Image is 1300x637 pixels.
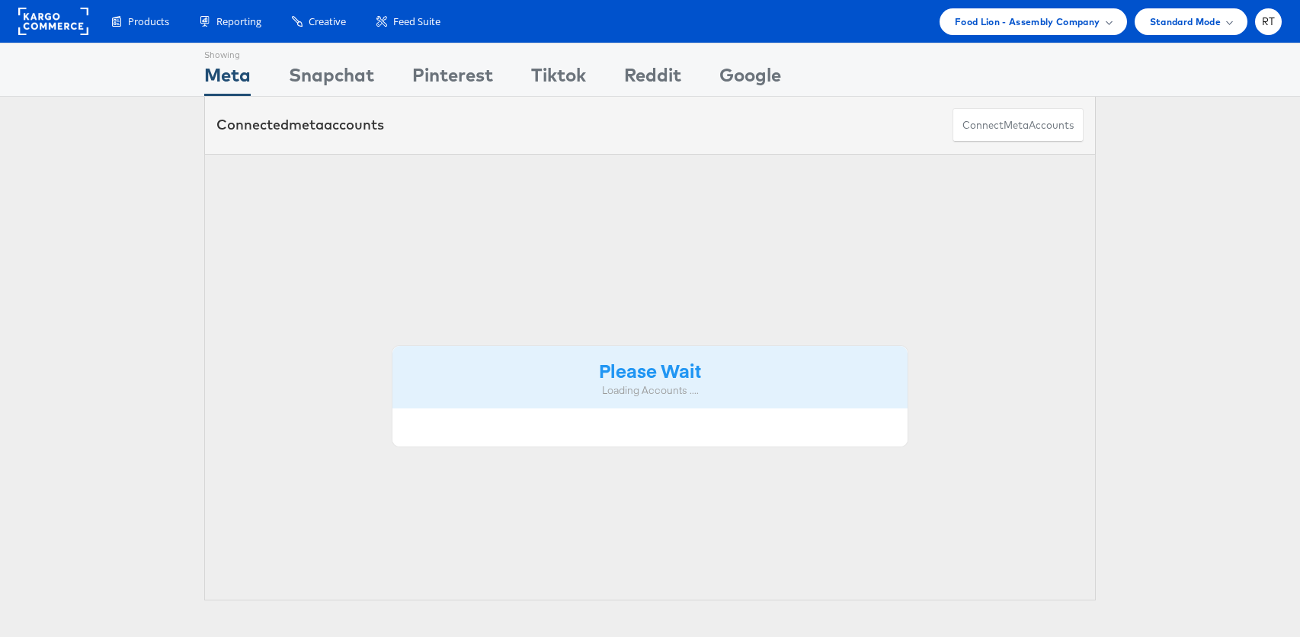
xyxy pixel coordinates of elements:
[204,43,251,62] div: Showing
[955,14,1100,30] span: Food Lion - Assembly Company
[289,116,324,133] span: meta
[393,14,440,29] span: Feed Suite
[624,62,681,96] div: Reddit
[1150,14,1221,30] span: Standard Mode
[289,62,374,96] div: Snapchat
[1004,118,1029,133] span: meta
[216,115,384,135] div: Connected accounts
[531,62,586,96] div: Tiktok
[404,383,896,398] div: Loading Accounts ....
[204,62,251,96] div: Meta
[1262,17,1276,27] span: RT
[412,62,493,96] div: Pinterest
[953,108,1084,142] button: ConnectmetaAccounts
[216,14,261,29] span: Reporting
[719,62,781,96] div: Google
[309,14,346,29] span: Creative
[128,14,169,29] span: Products
[599,357,701,383] strong: Please Wait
